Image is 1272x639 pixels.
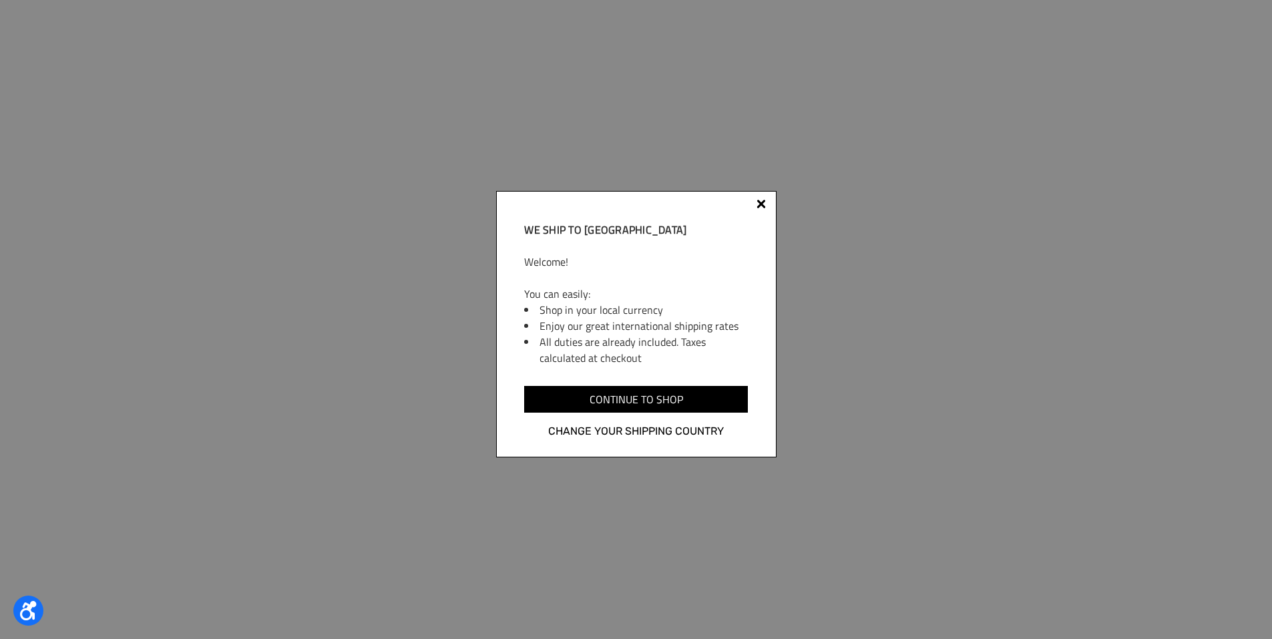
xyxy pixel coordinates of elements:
[524,222,747,238] h2: We ship to [GEOGRAPHIC_DATA]
[524,423,747,440] a: Change your shipping country
[540,302,747,318] li: Shop in your local currency
[211,55,283,67] span: Phone Number
[540,318,747,334] li: Enjoy our great international shipping rates
[540,334,747,366] li: All duties are already included. Taxes calculated at checkout
[524,386,747,413] input: Continue to shop
[524,286,747,302] p: You can easily:
[524,254,747,270] p: Welcome!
